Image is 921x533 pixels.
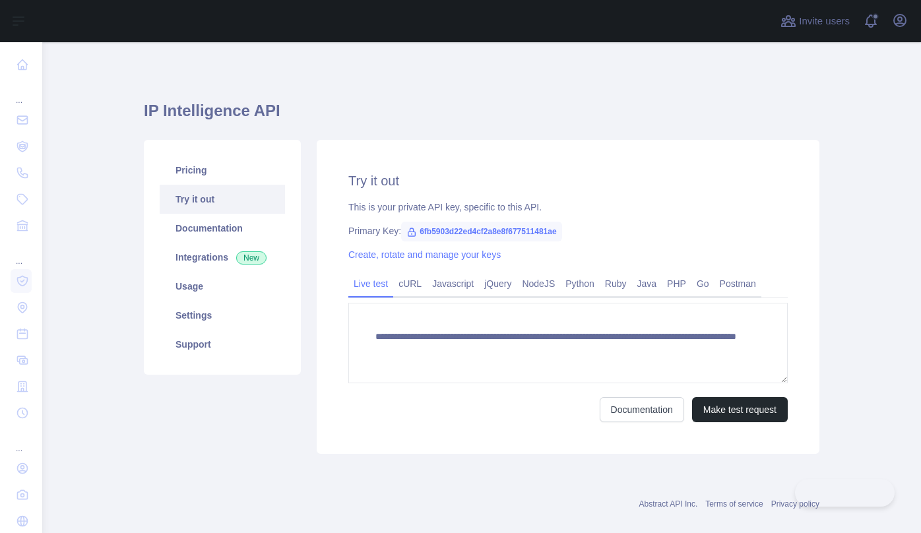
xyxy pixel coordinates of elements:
[348,249,501,260] a: Create, rotate and manage your keys
[160,185,285,214] a: Try it out
[795,479,895,507] iframe: Toggle Customer Support
[348,224,788,237] div: Primary Key:
[560,273,600,294] a: Python
[517,273,560,294] a: NodeJS
[160,243,285,272] a: Integrations New
[348,201,788,214] div: This is your private API key, specific to this API.
[11,79,32,106] div: ...
[705,499,763,509] a: Terms of service
[160,330,285,359] a: Support
[632,273,662,294] a: Java
[799,14,850,29] span: Invite users
[144,100,819,132] h1: IP Intelligence API
[427,273,479,294] a: Javascript
[771,499,819,509] a: Privacy policy
[600,273,632,294] a: Ruby
[692,397,788,422] button: Make test request
[160,272,285,301] a: Usage
[691,273,715,294] a: Go
[236,251,267,265] span: New
[160,301,285,330] a: Settings
[639,499,698,509] a: Abstract API Inc.
[401,222,562,241] span: 6fb5903d22ed4cf2a8e8f677511481ae
[778,11,852,32] button: Invite users
[348,273,393,294] a: Live test
[393,273,427,294] a: cURL
[348,172,788,190] h2: Try it out
[715,273,761,294] a: Postman
[11,427,32,454] div: ...
[11,240,32,266] div: ...
[600,397,684,422] a: Documentation
[662,273,691,294] a: PHP
[160,156,285,185] a: Pricing
[479,273,517,294] a: jQuery
[160,214,285,243] a: Documentation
